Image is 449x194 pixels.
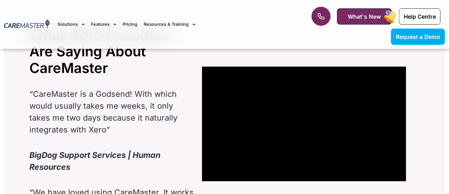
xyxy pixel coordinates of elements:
[399,8,441,25] a: Help Centre
[123,11,137,38] a: Pricing
[396,33,440,40] span: Request a Demo
[404,13,436,20] span: Help Centre
[337,8,392,25] a: What's New
[58,11,85,38] a: Solutions
[29,150,160,172] b: BigDog Support Services | Human Resources
[4,19,50,29] img: CareMaster Logo
[391,29,445,45] a: Request a Demo
[144,11,195,38] a: Resources & Training
[348,13,381,20] span: What's New
[58,11,286,38] nav: Menu
[91,11,116,38] a: Features
[29,88,195,136] p: “CareMaster is a Godsend! With which would usually takes me weeks, it only takes me two days beca...
[29,26,195,76] h2: What NDIS Providers Are Saying About CareMaster
[202,67,406,181] iframe: CareMaster NDIS Software Testimonial | BigDog Support Services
